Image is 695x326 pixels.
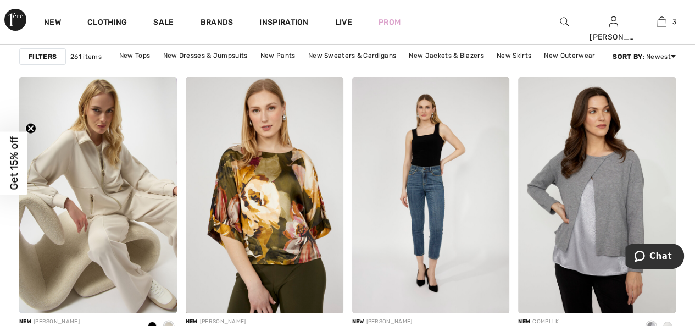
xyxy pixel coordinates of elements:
a: New Sweaters & Cardigans [303,48,402,63]
div: [PERSON_NAME] [186,318,317,326]
a: Live [335,16,352,28]
strong: Sort By [613,53,642,60]
a: New Pants [255,48,301,63]
div: : Newest [613,52,676,62]
a: New Skirts [491,48,537,63]
img: 1ère Avenue [4,9,26,31]
span: New [186,318,198,325]
div: [PERSON_NAME] [19,318,135,326]
div: [PERSON_NAME] [352,318,492,326]
span: Get 15% off [8,136,20,190]
img: Two piece top Style 34051. Grey [518,77,676,313]
img: My Bag [657,15,666,29]
div: [PERSON_NAME] [590,31,637,43]
span: Inspiration [259,18,308,29]
img: My Info [609,15,618,29]
img: Casual Zipper Collared Top Style 254959. Black [19,77,177,313]
img: Floral Hip-Length Pullover Style 253180. Fern [186,77,343,313]
a: Brands [201,18,233,29]
span: New [518,318,530,325]
div: COMPLI K [518,318,604,326]
a: Sign In [609,16,618,27]
span: 3 [672,17,676,27]
a: Sale [153,18,174,29]
strong: Filters [29,52,57,62]
span: New [19,318,31,325]
span: 261 items [70,52,102,62]
a: New [44,18,61,29]
button: Close teaser [25,123,36,134]
a: Clothing [87,18,127,29]
a: New Outerwear [538,48,601,63]
img: search the website [560,15,569,29]
a: New Dresses & Jumpsuits [158,48,253,63]
a: New Tops [114,48,155,63]
a: 3 [638,15,686,29]
a: New Jackets & Blazers [403,48,489,63]
a: Prom [379,16,401,28]
iframe: Opens a widget where you can chat to one of our agents [625,244,684,271]
img: High-Waisted Cropped Jeans Style 253755. Blue [352,77,510,313]
span: New [352,318,364,325]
